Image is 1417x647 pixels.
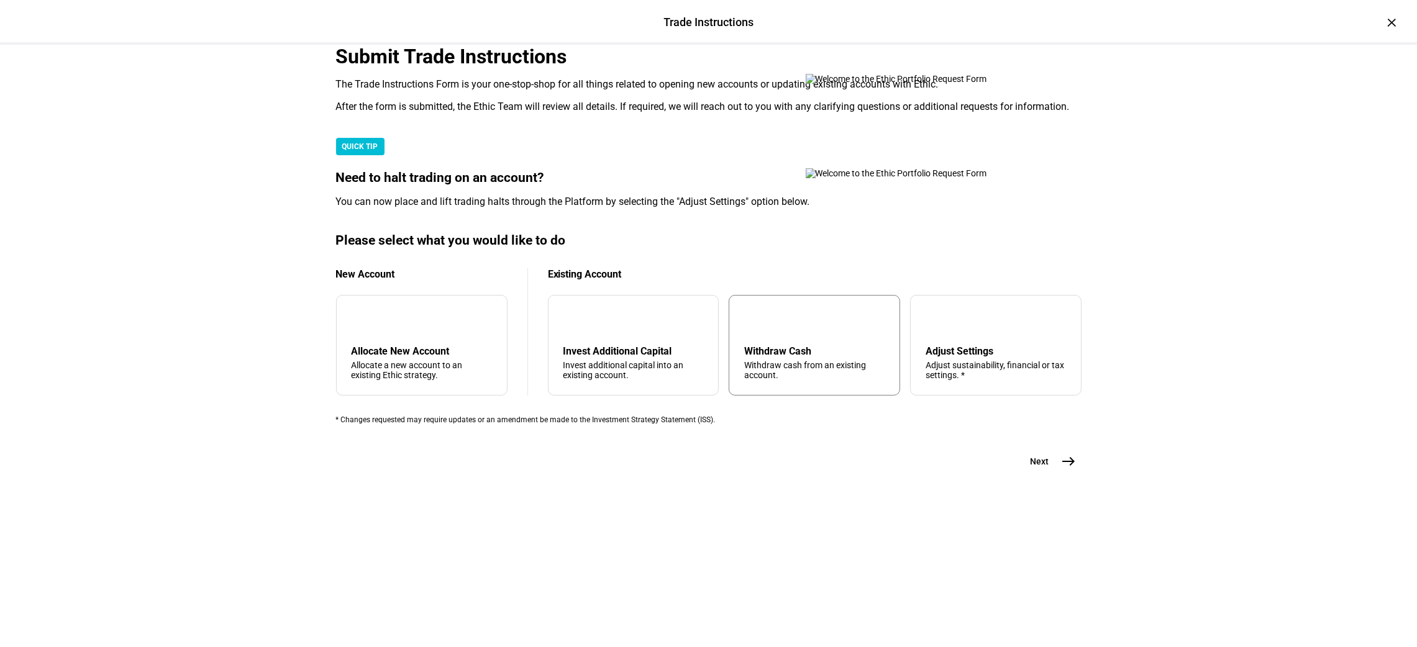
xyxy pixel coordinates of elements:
[926,345,1066,357] div: Adjust Settings
[336,233,1082,248] div: Please select what you would like to do
[747,313,762,328] mat-icon: arrow_upward
[336,138,385,155] div: QUICK TIP
[336,170,1082,186] div: Need to halt trading on an account?
[1062,454,1077,469] mat-icon: east
[926,360,1066,380] div: Adjust sustainability, financial or tax settings. *
[563,360,704,380] div: Invest additional capital into an existing account.
[566,313,581,328] mat-icon: arrow_downward
[336,101,1082,113] div: After the form is submitted, the Ethic Team will review all details. If required, we will reach o...
[1031,455,1049,468] span: Next
[806,168,1029,178] img: Welcome to the Ethic Portfolio Request Form
[548,268,1082,280] div: Existing Account
[563,345,704,357] div: Invest Additional Capital
[336,78,1082,91] div: The Trade Instructions Form is your one-stop-shop for all things related to opening new accounts ...
[336,196,1082,208] div: You can now place and lift trading halts through the Platform by selecting the "Adjust Settings" ...
[354,313,369,328] mat-icon: add
[806,74,1029,84] img: Welcome to the Ethic Portfolio Request Form
[744,345,885,357] div: Withdraw Cash
[352,360,492,380] div: Allocate a new account to an existing Ethic strategy.
[926,310,945,330] mat-icon: tune
[1382,12,1402,32] div: ×
[336,415,1082,424] div: * Changes requested may require updates or an amendment be made to the Investment Strategy Statem...
[663,14,754,30] div: Trade Instructions
[1016,449,1082,474] button: Next
[336,45,1082,68] div: Submit Trade Instructions
[352,345,492,357] div: Allocate New Account
[744,360,885,380] div: Withdraw cash from an existing account.
[336,268,508,280] div: New Account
